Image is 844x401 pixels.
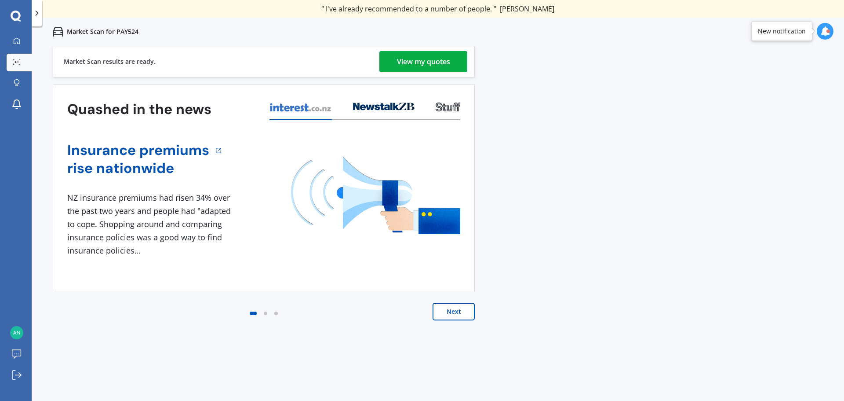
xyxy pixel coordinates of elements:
[67,27,138,36] p: Market Scan for PAY524
[10,326,23,339] img: 11867dfaecf60290d7b2c7bc7e47019b
[758,27,806,36] div: New notification
[53,26,63,37] img: car.f15378c7a67c060ca3f3.svg
[67,191,234,257] div: NZ insurance premiums had risen 34% over the past two years and people had "adapted to cope. Shop...
[67,159,209,177] a: rise nationwide
[397,51,450,72] div: View my quotes
[291,156,460,234] img: media image
[379,51,467,72] a: View my quotes
[67,141,209,159] a: Insurance premiums
[67,100,211,118] h3: Quashed in the news
[433,303,475,320] button: Next
[64,46,156,77] div: Market Scan results are ready.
